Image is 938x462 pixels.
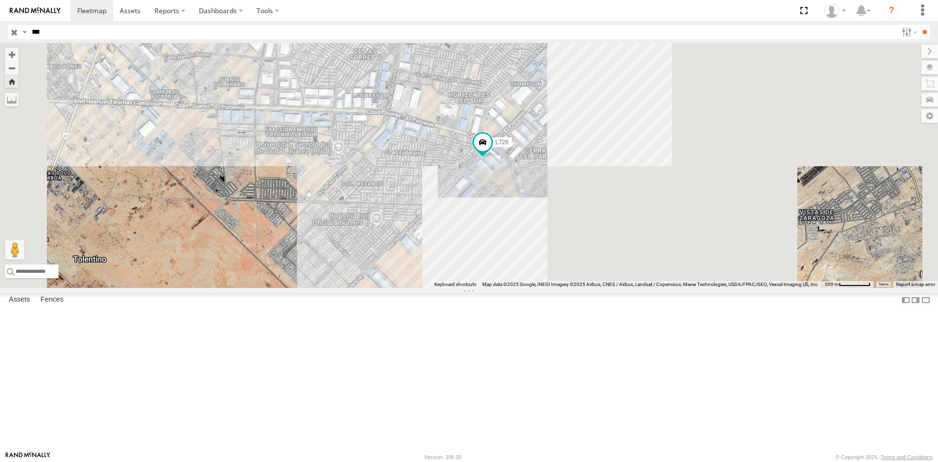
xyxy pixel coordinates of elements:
[835,454,933,460] div: © Copyright 2025 -
[5,240,24,260] button: Drag Pegman onto the map to open Street View
[4,293,35,307] label: Assets
[884,3,899,19] i: ?
[10,7,61,14] img: rand-logo.svg
[911,293,920,307] label: Dock Summary Table to the Right
[921,109,938,123] label: Map Settings
[881,454,933,460] a: Terms and Conditions
[921,293,931,307] label: Hide Summary Table
[898,25,919,39] label: Search Filter Options
[482,282,819,287] span: Map data ©2025 Google, INEGI Imagery ©2025 Airbus, CNES / Airbus, Landsat / Copernicus, Maxar Tec...
[821,3,849,18] div: Roberto Garcia
[5,61,19,75] button: Zoom out
[434,281,476,288] button: Keyboard shortcuts
[901,293,911,307] label: Dock Summary Table to the Left
[825,282,839,287] span: 500 m
[36,293,68,307] label: Fences
[495,139,509,146] span: L728
[425,454,462,460] div: Version: 306.00
[21,25,28,39] label: Search Query
[878,283,889,286] a: Terms (opens in new tab)
[5,452,50,462] a: Visit our Website
[5,75,19,88] button: Zoom Home
[5,93,19,107] label: Measure
[896,282,935,287] a: Report a map error
[822,281,874,288] button: Map Scale: 500 m per 61 pixels
[5,48,19,61] button: Zoom in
